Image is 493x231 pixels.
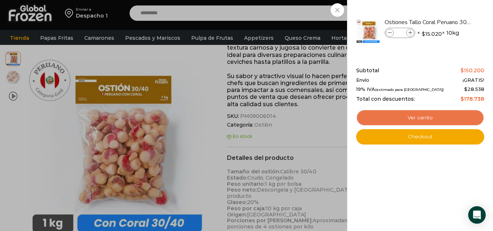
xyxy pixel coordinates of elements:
a: Checkout [356,129,484,145]
bdi: 15.020 [422,30,442,38]
span: Total con descuentos: [356,96,415,102]
bdi: 178.738 [461,96,484,102]
input: Product quantity [394,29,405,37]
span: Subtotal [356,68,379,74]
div: Open Intercom Messenger [468,206,486,224]
span: ¡GRATIS! [463,77,484,83]
span: $ [461,96,464,102]
small: (estimado para [GEOGRAPHIC_DATA]) [375,88,444,92]
span: $ [464,86,467,92]
span: 19% IVA [356,86,444,92]
a: Ostiones Tallo Coral Peruano 30/40 - Caja 10 kg [385,18,471,26]
bdi: 150.200 [461,67,484,74]
span: $ [461,67,464,74]
span: $ [422,30,425,38]
span: Envío [356,77,369,83]
a: Ver carrito [356,109,484,126]
span: × × 10kg [417,28,459,38]
span: 28.538 [464,86,484,92]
